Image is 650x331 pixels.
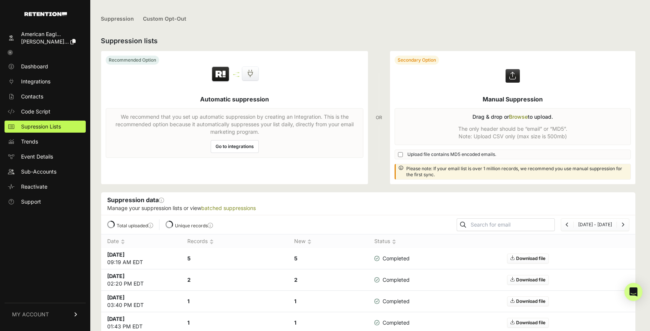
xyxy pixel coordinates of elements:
span: Completed [374,255,410,262]
strong: 1 [294,298,296,304]
a: Download file [507,296,549,306]
span: Code Script [21,108,50,115]
p: We recommend that you set up automatic suppression by creating an Integration. This is the recomm... [111,113,358,136]
h5: Automatic suppression [200,95,269,104]
div: Open Intercom Messenger [624,283,642,301]
strong: [DATE] [107,294,125,301]
div: Recommended Option [106,56,159,65]
a: Event Details [5,151,86,163]
a: Go to integrations [211,140,259,153]
span: Dashboard [21,63,48,70]
a: batched suppressions [201,205,256,211]
h2: Suppression lists [101,36,636,46]
td: 03:40 PM EDT [101,291,181,312]
span: Supression Lists [21,123,61,130]
a: Custom Opt-Out [143,11,186,28]
strong: 2 [187,277,191,283]
div: OR [376,51,382,184]
div: American Eagl... [21,30,76,38]
img: Retention [211,66,230,83]
label: Total uploaded [117,223,153,228]
span: Contacts [21,93,43,100]
a: Trends [5,136,86,148]
a: Next [621,222,624,227]
span: Integrations [21,78,50,85]
a: Sub-Accounts [5,166,86,178]
th: Status [368,234,422,248]
p: Manage your suppression lists or view [107,204,629,212]
a: Download file [507,275,549,285]
span: Sub-Accounts [21,168,56,175]
a: Supression Lists [5,121,86,133]
th: Records [181,234,288,248]
img: integration [233,76,239,77]
img: Retention.com [24,12,67,16]
div: Suppression data [101,192,635,215]
a: Reactivate [5,181,86,193]
a: Support [5,196,86,208]
label: Unique records [175,223,213,228]
strong: 5 [187,255,191,261]
span: Trends [21,138,38,145]
input: Upload file contains MD5 encoded emails. [398,152,403,157]
span: MY ACCOUNT [12,311,49,318]
th: New [288,234,368,248]
a: Download file [507,254,549,263]
strong: [DATE] [107,273,125,279]
a: Previous [566,222,569,227]
li: [DATE] - [DATE] [573,222,617,228]
a: American Eagl... [PERSON_NAME]... [5,28,86,48]
span: [PERSON_NAME]... [21,38,69,45]
strong: [DATE] [107,251,125,258]
img: no_sort-eaf950dc5ab64cae54d48a5578032e96f70b2ecb7d747501f34c8f2db400fb66.gif [392,239,396,245]
nav: Page navigation [561,218,629,231]
th: Date [101,234,181,248]
a: Download file [507,318,549,328]
td: 09:19 AM EDT [101,248,181,269]
strong: 1 [294,319,296,326]
strong: 1 [187,298,190,304]
img: integration [233,72,239,73]
a: MY ACCOUNT [5,303,86,326]
strong: 5 [294,255,298,261]
a: Code Script [5,106,86,118]
img: no_sort-eaf950dc5ab64cae54d48a5578032e96f70b2ecb7d747501f34c8f2db400fb66.gif [210,239,214,245]
span: Completed [374,276,410,284]
a: Suppression [101,11,134,28]
strong: 2 [294,277,298,283]
span: Upload file contains MD5 encoded emails. [407,151,496,157]
span: Support [21,198,41,206]
span: Event Details [21,153,53,160]
a: Dashboard [5,60,86,73]
a: Contacts [5,91,86,103]
img: no_sort-eaf950dc5ab64cae54d48a5578032e96f70b2ecb7d747501f34c8f2db400fb66.gif [307,239,311,245]
span: Completed [374,298,410,305]
span: Completed [374,319,410,326]
td: 02:20 PM EDT [101,269,181,291]
span: Reactivate [21,183,47,190]
strong: [DATE] [107,316,125,322]
a: Integrations [5,76,86,88]
img: integration [233,74,239,75]
img: no_sort-eaf950dc5ab64cae54d48a5578032e96f70b2ecb7d747501f34c8f2db400fb66.gif [121,239,125,245]
strong: 1 [187,319,190,326]
input: Search for email [469,219,554,230]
